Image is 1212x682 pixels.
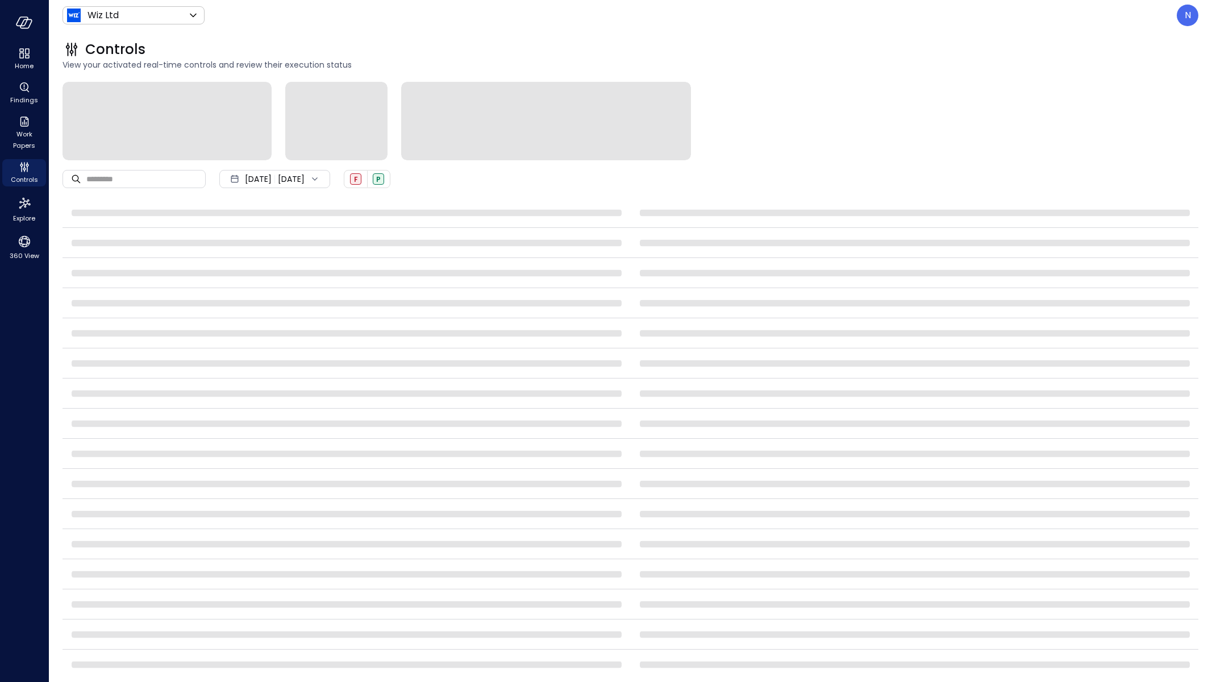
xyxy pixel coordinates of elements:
div: Failed [350,173,361,185]
div: Passed [373,173,384,185]
div: 360 View [2,232,46,263]
img: Icon [67,9,81,22]
div: Findings [2,80,46,107]
div: Explore [2,193,46,225]
div: Home [2,45,46,73]
span: Controls [11,174,38,185]
div: Controls [2,159,46,186]
div: Noy Vadai [1177,5,1198,26]
span: Home [15,60,34,72]
span: 360 View [10,250,39,261]
span: [DATE] [245,173,272,185]
span: F [354,174,358,184]
p: Wiz Ltd [88,9,119,22]
span: Explore [13,213,35,224]
span: P [376,174,381,184]
span: View your activated real-time controls and review their execution status [63,59,1198,71]
div: Work Papers [2,114,46,152]
span: Findings [10,94,38,106]
span: Work Papers [7,128,41,151]
p: N [1185,9,1191,22]
span: Controls [85,40,145,59]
